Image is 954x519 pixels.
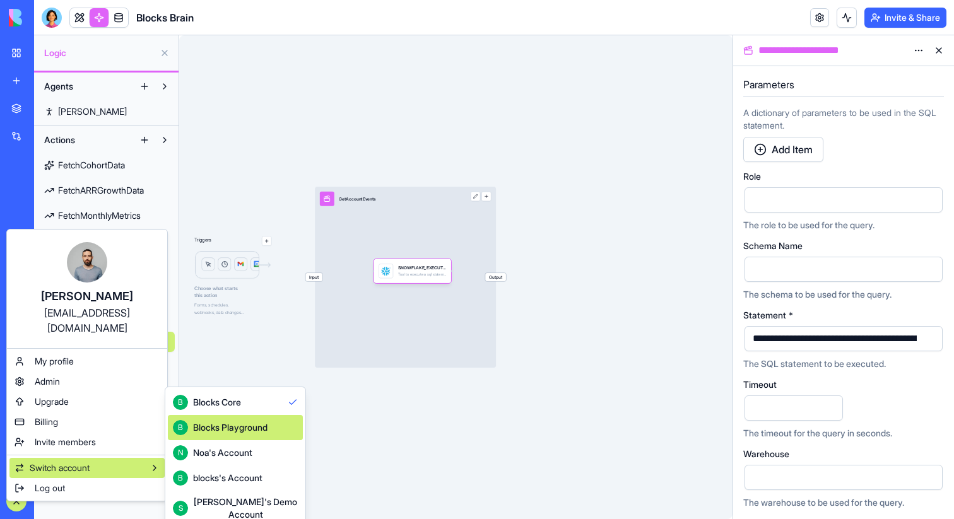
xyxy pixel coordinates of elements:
[9,392,165,412] a: Upgrade
[485,273,506,281] span: Output
[20,305,155,335] div: [EMAIL_ADDRESS][DOMAIN_NAME]
[9,371,165,392] a: Admin
[35,416,58,428] span: Billing
[9,432,165,452] a: Invite members
[305,273,322,281] span: Input
[20,288,155,305] div: [PERSON_NAME]
[67,242,107,283] img: image_123650291_bsq8ao.jpg
[35,395,69,408] span: Upgrade
[30,462,90,474] span: Switch account
[398,272,447,277] div: Tool to execute a sql statement and return the resulting data. use when you need to query data fr...
[35,436,96,448] span: Invite members
[194,236,211,245] p: Triggers
[35,482,65,494] span: Log out
[194,303,244,315] span: Forms, schedules, webhooks, data changes...
[194,284,271,299] span: Choose what starts this action
[9,351,165,371] a: My profile
[194,250,271,279] img: Logic
[9,232,165,346] a: [PERSON_NAME][EMAIL_ADDRESS][DOMAIN_NAME]
[398,265,447,271] div: SNOWFLAKE_EXECUTE_SQL
[9,412,165,432] a: Billing
[35,375,60,388] span: Admin
[339,195,375,202] div: GetAccountEvents
[35,355,74,368] span: My profile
